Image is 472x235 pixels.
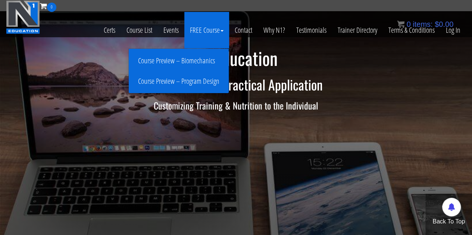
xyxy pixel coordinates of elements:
[121,12,158,48] a: Course List
[131,54,227,67] a: Course Preview – Biomechanics
[131,75,227,88] a: Course Preview – Program Design
[440,12,466,48] a: Log In
[332,12,383,48] a: Trainer Directory
[435,20,439,28] span: $
[435,20,453,28] bdi: 0.00
[291,12,332,48] a: Testimonials
[258,12,291,48] a: Why N1?
[383,12,440,48] a: Terms & Conditions
[229,12,258,48] a: Contact
[6,0,40,34] img: n1-education
[406,20,410,28] span: 0
[413,20,432,28] span: items:
[397,20,453,28] a: 0 items: $0.00
[47,3,56,12] span: 0
[40,1,56,11] a: 0
[184,12,229,48] a: FREE Course
[18,101,454,110] h3: Customizing Training & Nutrition to the Individual
[18,48,454,68] h1: N1 Education
[98,12,121,48] a: Certs
[18,77,454,92] h2: Science Meets Practical Application
[158,12,184,48] a: Events
[397,20,404,28] img: icon11.png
